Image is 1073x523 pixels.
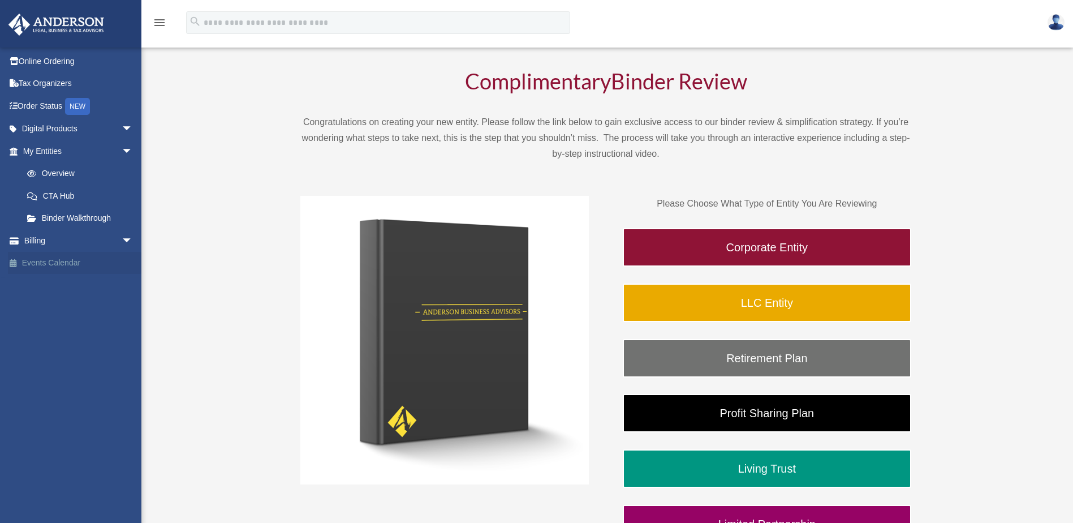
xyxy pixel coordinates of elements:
[153,16,166,29] i: menu
[8,140,150,162] a: My Entitiesarrow_drop_down
[465,68,611,94] span: Complimentary
[122,118,144,141] span: arrow_drop_down
[153,20,166,29] a: menu
[623,196,911,212] p: Please Choose What Type of Entity You Are Reviewing
[8,252,150,275] a: Events Calendar
[623,339,911,378] a: Retirement Plan
[8,72,150,95] a: Tax Organizers
[1048,14,1065,31] img: User Pic
[122,229,144,252] span: arrow_drop_down
[623,228,911,267] a: Corporate Entity
[16,162,150,185] a: Overview
[122,140,144,163] span: arrow_drop_down
[623,394,911,432] a: Profit Sharing Plan
[8,50,150,72] a: Online Ordering
[8,118,150,140] a: Digital Productsarrow_drop_down
[65,98,90,115] div: NEW
[300,114,911,162] p: Congratulations on creating your new entity. Please follow the link below to gain exclusive acces...
[623,449,911,488] a: Living Trust
[623,284,911,322] a: LLC Entity
[189,15,201,28] i: search
[16,207,144,230] a: Binder Walkthrough
[611,68,747,94] span: Binder Review
[8,229,150,252] a: Billingarrow_drop_down
[8,95,150,118] a: Order StatusNEW
[5,14,107,36] img: Anderson Advisors Platinum Portal
[16,185,150,207] a: CTA Hub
